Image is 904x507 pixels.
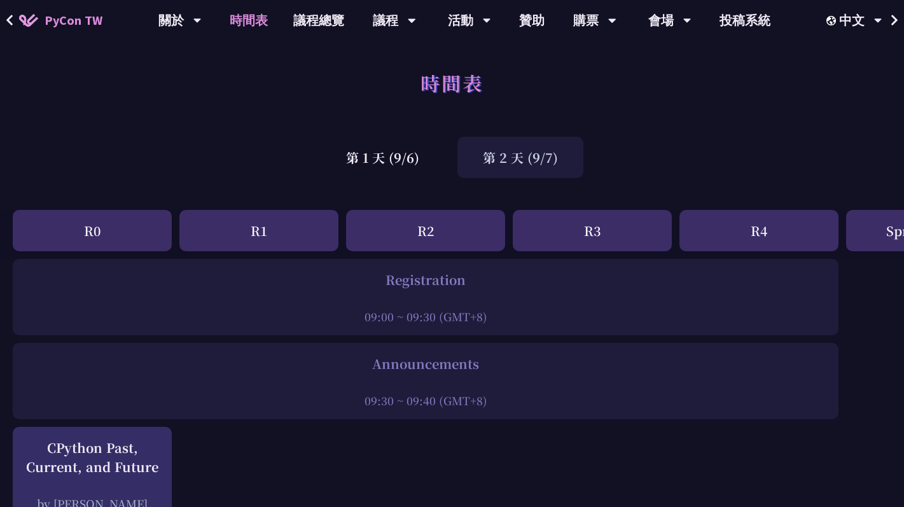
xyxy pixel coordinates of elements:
div: Announcements [19,354,832,373]
div: 第 1 天 (9/6) [321,137,445,178]
span: PyCon TW [45,11,102,30]
a: PyCon TW [6,4,115,36]
div: R1 [179,210,338,251]
div: 09:30 ~ 09:40 (GMT+8) [19,392,832,408]
div: R3 [513,210,672,251]
div: Registration [19,270,832,289]
div: CPython Past, Current, and Future [19,438,165,476]
div: R2 [346,210,505,251]
img: Locale Icon [826,16,839,25]
div: 09:00 ~ 09:30 (GMT+8) [19,309,832,324]
h1: 時間表 [421,64,483,102]
div: 第 2 天 (9/7) [457,137,583,178]
div: R4 [679,210,838,251]
div: R0 [13,210,172,251]
img: Home icon of PyCon TW 2025 [19,14,38,27]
